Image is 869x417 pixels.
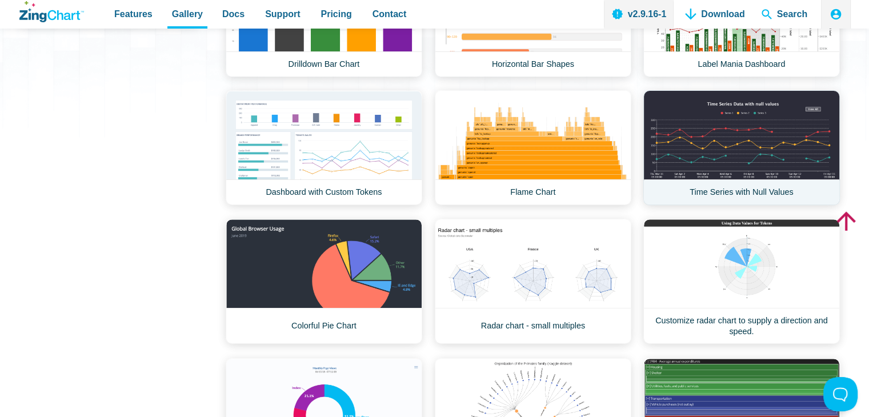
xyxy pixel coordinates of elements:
a: ZingChart Logo. Click to return to the homepage [19,1,84,22]
a: Time Series with Null Values [643,90,840,205]
span: Features [114,6,153,22]
span: Docs [222,6,245,22]
a: Flame Chart [435,90,631,205]
a: Customize radar chart to supply a direction and speed. [643,219,840,344]
a: Radar chart - small multiples [435,219,631,344]
iframe: Toggle Customer Support [823,377,858,411]
span: Pricing [321,6,351,22]
span: Contact [373,6,407,22]
span: Gallery [172,6,203,22]
a: Colorful Pie Chart [226,219,422,344]
a: Dashboard with Custom Tokens [226,90,422,205]
span: Support [265,6,300,22]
